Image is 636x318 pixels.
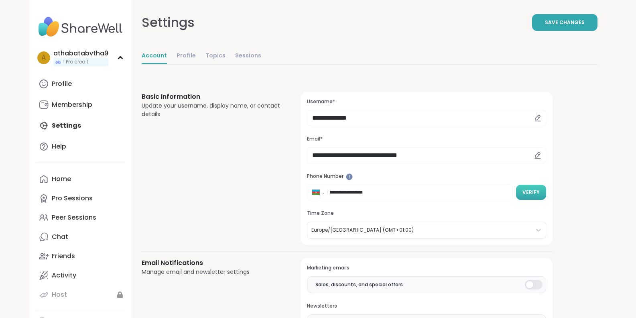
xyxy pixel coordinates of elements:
h3: Email Notifications [142,258,282,268]
a: Sessions [235,48,261,64]
iframe: Spotlight [346,173,353,180]
h3: Time Zone [307,210,546,217]
h3: Phone Number [307,173,546,180]
span: Sales, discounts, and special offers [315,281,403,288]
span: a [41,53,46,63]
a: Host [36,285,125,304]
div: Friends [52,252,75,261]
div: Host [52,290,67,299]
div: Peer Sessions [52,213,96,222]
div: Home [52,175,71,183]
div: Manage email and newsletter settings [142,268,282,276]
span: 1 Pro credit [63,59,88,65]
div: athabatabvtha9 [53,49,108,58]
a: Activity [36,266,125,285]
a: Account [142,48,167,64]
div: Membership [52,100,92,109]
a: Topics [205,48,226,64]
h3: Marketing emails [307,265,546,271]
h3: Username* [307,98,546,105]
a: Friends [36,247,125,266]
div: Help [52,142,66,151]
div: Chat [52,232,68,241]
a: Peer Sessions [36,208,125,227]
a: Profile [177,48,196,64]
a: Chat [36,227,125,247]
div: Update your username, display name, or contact details [142,102,282,118]
img: ShareWell Nav Logo [36,13,125,41]
h3: Basic Information [142,92,282,102]
button: Save Changes [532,14,597,31]
h3: Email* [307,136,546,143]
div: Activity [52,271,76,280]
button: Verify [516,185,546,200]
h3: Newsletters [307,303,546,310]
span: Verify [522,189,540,196]
div: Pro Sessions [52,194,93,203]
span: Save Changes [545,19,585,26]
a: Membership [36,95,125,114]
div: Settings [142,13,195,32]
div: Profile [52,79,72,88]
a: Home [36,169,125,189]
a: Help [36,137,125,156]
a: Pro Sessions [36,189,125,208]
a: Profile [36,74,125,94]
